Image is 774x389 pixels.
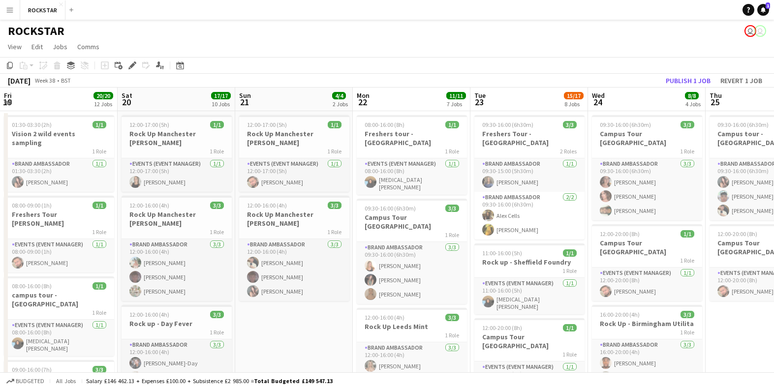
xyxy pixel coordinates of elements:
[474,192,585,239] app-card-role: Brand Ambassador2/209:30-16:00 (6h30m)Alex Cells[PERSON_NAME]
[562,267,577,274] span: 1 Role
[4,115,114,192] app-job-card: 01:30-03:30 (2h)1/1Vision 2 wild events sampling1 RoleBrand Ambassador1/101:30-03:30 (2h)[PERSON_...
[122,129,232,147] h3: Rock Up Manchester [PERSON_NAME]
[332,92,346,99] span: 4/4
[239,196,349,301] div: 12:00-16:00 (4h)3/3Rock Up Manchester [PERSON_NAME]1 RoleBrand Ambassador3/312:00-16:00 (4h)[PERS...
[474,258,585,267] h3: Rock up - Sheffield Foundry
[592,319,702,328] h3: Rock Up - Birmingham Utilita
[681,230,694,238] span: 1/1
[5,376,46,387] button: Budgeted
[592,268,702,301] app-card-role: Events (Event Manager)1/112:00-20:00 (8h)[PERSON_NAME]
[210,228,224,236] span: 1 Role
[757,4,769,16] a: 1
[93,202,106,209] span: 1/1
[92,148,106,155] span: 1 Role
[365,121,404,128] span: 08:00-16:00 (8h)
[766,2,770,9] span: 1
[210,148,224,155] span: 1 Role
[744,25,756,37] app-user-avatar: Ed Harvey
[710,91,722,100] span: Thu
[210,121,224,128] span: 1/1
[592,158,702,220] app-card-role: Brand Ambassador3/309:30-16:00 (6h30m)[PERSON_NAME][PERSON_NAME][PERSON_NAME]
[4,40,26,53] a: View
[662,74,714,87] button: Publish 1 job
[564,92,584,99] span: 15/17
[327,148,341,155] span: 1 Role
[445,314,459,321] span: 3/3
[754,25,766,37] app-user-avatar: Ed Harvey
[445,331,459,339] span: 1 Role
[680,329,694,336] span: 1 Role
[474,115,585,239] div: 09:30-16:00 (6h30m)3/3Freshers Tour - [GEOGRAPHIC_DATA]2 RolesBrand Ambassador1/109:30-15:00 (5h3...
[86,377,333,385] div: Salary £146 462.13 + Expenses £100.00 + Subsistence £2 985.00 =
[447,100,465,108] div: 7 Jobs
[446,92,466,99] span: 11/11
[4,196,114,272] div: 08:00-09:00 (1h)1/1Freshers Tour [PERSON_NAME]1 RoleEvents (Event Manager)1/108:00-09:00 (1h)[PER...
[473,96,486,108] span: 23
[129,311,169,318] span: 12:00-16:00 (4h)
[355,96,370,108] span: 22
[8,76,31,86] div: [DATE]
[239,210,349,228] h3: Rock Up Manchester [PERSON_NAME]
[8,24,64,38] h1: ROCKSTAR
[327,228,341,236] span: 1 Role
[560,148,577,155] span: 2 Roles
[16,378,44,385] span: Budgeted
[4,320,114,356] app-card-role: Events (Event Manager)1/108:00-16:00 (8h)[MEDICAL_DATA][PERSON_NAME]
[54,377,78,385] span: All jobs
[122,115,232,192] app-job-card: 12:00-17:00 (5h)1/1Rock Up Manchester [PERSON_NAME]1 RoleEvents (Event Manager)1/112:00-17:00 (5h...
[12,282,52,290] span: 08:00-16:00 (8h)
[445,148,459,155] span: 1 Role
[73,40,103,53] a: Comms
[717,121,769,128] span: 09:30-16:00 (6h30m)
[4,129,114,147] h3: Vision 2 wild events sampling
[12,121,52,128] span: 01:30-03:30 (2h)
[357,91,370,100] span: Mon
[563,324,577,331] span: 1/1
[4,276,114,356] app-job-card: 08:00-16:00 (8h)1/1campus tour - [GEOGRAPHIC_DATA]1 RoleEvents (Event Manager)1/108:00-16:00 (8h)...
[474,158,585,192] app-card-role: Brand Ambassador1/109:30-15:00 (5h30m)[PERSON_NAME]
[445,121,459,128] span: 1/1
[482,249,522,257] span: 11:00-16:00 (5h)
[716,74,766,87] button: Revert 1 job
[482,324,522,331] span: 12:00-20:00 (8h)
[210,329,224,336] span: 1 Role
[20,0,65,20] button: ROCKSTAR
[357,199,467,304] app-job-card: 09:30-16:00 (6h30m)3/3Campus Tour [GEOGRAPHIC_DATA]1 RoleBrand Ambassador3/309:30-16:00 (6h30m)[P...
[238,96,251,108] span: 21
[92,228,106,236] span: 1 Role
[474,129,585,147] h3: Freshers Tour - [GEOGRAPHIC_DATA]
[92,309,106,316] span: 1 Role
[592,239,702,256] h3: Campus Tour [GEOGRAPHIC_DATA]
[333,100,348,108] div: 2 Jobs
[357,242,467,304] app-card-role: Brand Ambassador3/309:30-16:00 (6h30m)[PERSON_NAME][PERSON_NAME][PERSON_NAME]
[685,92,699,99] span: 8/8
[590,96,605,108] span: 24
[357,322,467,331] h3: Rock Up Leeds Mint
[328,121,341,128] span: 1/1
[445,231,459,239] span: 1 Role
[592,129,702,147] h3: Campus Tour [GEOGRAPHIC_DATA]
[211,92,231,99] span: 17/17
[474,243,585,314] div: 11:00-16:00 (5h)1/1Rock up - Sheffield Foundry1 RoleEvents (Event Manager)1/111:00-16:00 (5h)[MED...
[365,314,404,321] span: 12:00-16:00 (4h)
[8,42,22,51] span: View
[4,291,114,308] h3: campus tour - [GEOGRAPHIC_DATA]
[563,249,577,257] span: 1/1
[93,366,106,373] span: 3/3
[357,115,467,195] app-job-card: 08:00-16:00 (8h)1/1Freshers tour - [GEOGRAPHIC_DATA]1 RoleEvents (Event Manager)1/108:00-16:00 (8...
[122,210,232,228] h3: Rock Up Manchester [PERSON_NAME]
[365,205,416,212] span: 09:30-16:00 (6h30m)
[239,115,349,192] app-job-card: 12:00-17:00 (5h)1/1Rock Up Manchester [PERSON_NAME]1 RoleEvents (Event Manager)1/112:00-17:00 (5h...
[482,121,533,128] span: 09:30-16:00 (6h30m)
[94,100,113,108] div: 12 Jobs
[680,148,694,155] span: 1 Role
[600,121,651,128] span: 09:30-16:00 (6h30m)
[4,91,12,100] span: Fri
[562,351,577,358] span: 1 Role
[681,311,694,318] span: 3/3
